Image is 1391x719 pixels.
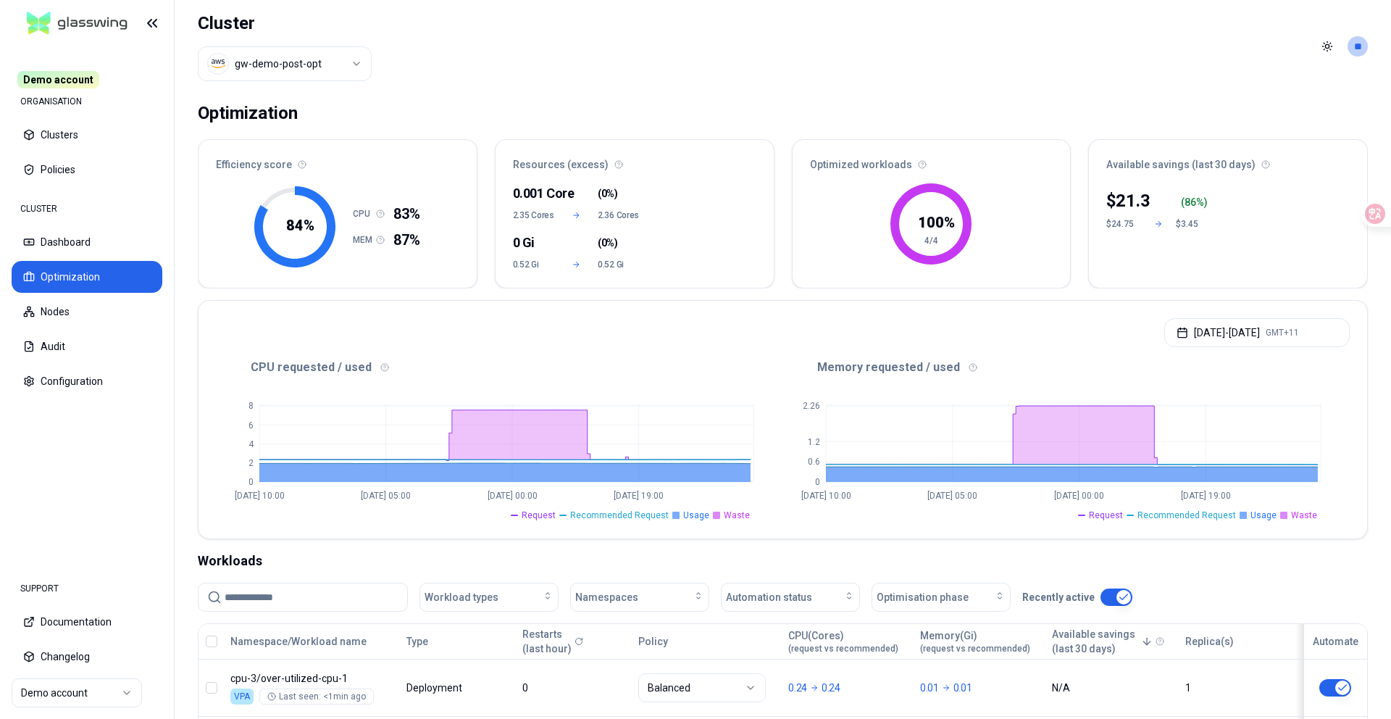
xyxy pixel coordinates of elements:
[721,583,860,612] button: Automation status
[12,641,162,673] button: Changelog
[248,401,254,411] tspan: 8
[12,87,162,116] div: ORGANISATION
[248,420,254,431] tspan: 6
[12,606,162,638] button: Documentation
[12,226,162,258] button: Dashboard
[1106,189,1150,212] div: $
[920,628,1030,654] div: Memory(Gi)
[788,627,898,656] button: CPU(Cores)(request vs recommended)
[513,209,556,221] span: 2.35 Cores
[393,204,420,224] span: 83%
[927,491,977,501] tspan: [DATE] 05:00
[211,57,225,71] img: aws
[1185,627,1234,656] button: Replica(s)
[1089,510,1123,521] span: Request
[601,236,614,250] span: 0%
[361,491,411,501] tspan: [DATE] 05:00
[1116,189,1150,212] p: 21.3
[522,627,572,656] p: Restarts (last hour)
[782,359,1350,376] div: Memory requested / used
[199,140,477,180] div: Efficiency score
[1137,510,1236,521] span: Recommended Request
[924,236,938,246] tspan: 4/4
[286,217,314,234] tspan: 84 %
[570,583,709,612] button: Namespaces
[12,296,162,328] button: Nodes
[248,439,254,449] tspan: 4
[235,491,285,501] tspan: [DATE] 10:00
[1266,327,1299,338] span: GMT+11
[21,7,133,41] img: GlassWing
[1106,218,1141,230] div: $24.75
[406,627,428,656] button: Type
[598,236,617,250] span: ( )
[12,365,162,397] button: Configuration
[267,691,366,702] div: Last seen: <1min ago
[808,437,820,447] tspan: 1.2
[953,681,972,695] p: 0.01
[920,627,1030,656] button: Memory(Gi)(request vs recommended)
[513,259,556,270] span: 0.52 Gi
[920,643,1030,654] span: (request vs recommended)
[1176,218,1211,230] div: $3.45
[230,627,367,656] button: Namespace/Workload name
[1164,318,1350,347] button: [DATE]-[DATE]GMT+11
[793,140,1071,180] div: Optimized workloads
[496,140,774,180] div: Resources (excess)
[198,551,1368,571] div: Workloads
[488,491,538,501] tspan: [DATE] 00:00
[920,681,939,695] p: 0.01
[12,261,162,293] button: Optimization
[235,57,322,71] div: gw-demo-post-opt
[788,628,898,654] div: CPU(Cores)
[570,510,669,521] span: Recommended Request
[1052,627,1153,656] button: Available savings(last 30 days)
[877,590,969,604] span: Optimisation phase
[683,510,709,521] span: Usage
[598,209,640,221] span: 2.36 Cores
[419,583,559,612] button: Workload types
[822,681,840,695] p: 0.24
[12,574,162,603] div: SUPPORT
[788,681,807,695] p: 0.24
[230,671,393,686] p: over-utilized-cpu-1
[17,71,99,88] span: Demo account
[248,477,254,487] tspan: 0
[230,689,254,705] div: VPA
[815,477,820,487] tspan: 0
[353,234,376,246] h1: MEM
[12,154,162,186] button: Policies
[803,401,820,411] tspan: 2.26
[1311,634,1361,649] div: Automate
[788,643,898,654] span: (request vs recommended)
[198,99,298,128] div: Optimization
[1250,510,1277,521] span: Usage
[513,183,556,204] div: 0.001 Core
[12,194,162,223] div: CLUSTER
[1052,681,1173,695] div: N/A
[425,590,498,604] span: Workload types
[638,634,775,649] div: Policy
[198,12,372,35] h1: Cluster
[198,46,372,81] button: Select a value
[1022,590,1095,604] p: Recently active
[522,510,556,521] span: Request
[1054,491,1104,501] tspan: [DATE] 00:00
[575,590,638,604] span: Namespaces
[801,491,851,501] tspan: [DATE] 10:00
[598,259,640,270] span: 0.52 Gi
[1185,681,1288,695] div: 1
[248,458,254,468] tspan: 2
[1291,510,1317,521] span: Waste
[12,331,162,362] button: Audit
[724,510,750,521] span: Waste
[601,186,614,201] span: 0%
[1181,491,1231,501] tspan: [DATE] 19:00
[598,186,617,201] span: ( )
[918,214,955,231] tspan: 100 %
[522,681,625,695] div: 0
[1181,195,1211,209] div: ( %)
[808,457,820,467] tspan: 0.6
[393,230,420,250] span: 87%
[216,359,782,376] div: CPU requested / used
